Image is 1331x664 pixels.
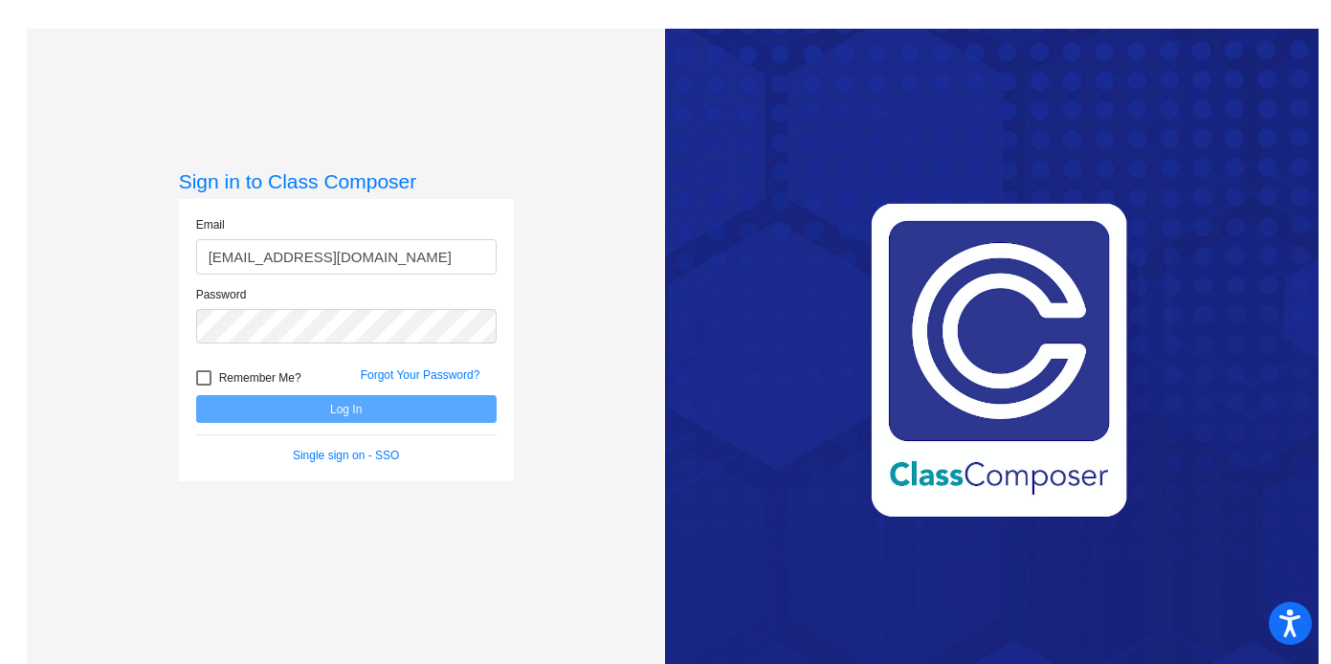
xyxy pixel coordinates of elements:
[219,366,301,389] span: Remember Me?
[196,395,497,423] button: Log In
[293,449,399,462] a: Single sign on - SSO
[179,169,514,193] h3: Sign in to Class Composer
[196,286,247,303] label: Password
[361,368,480,382] a: Forgot Your Password?
[196,216,225,233] label: Email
